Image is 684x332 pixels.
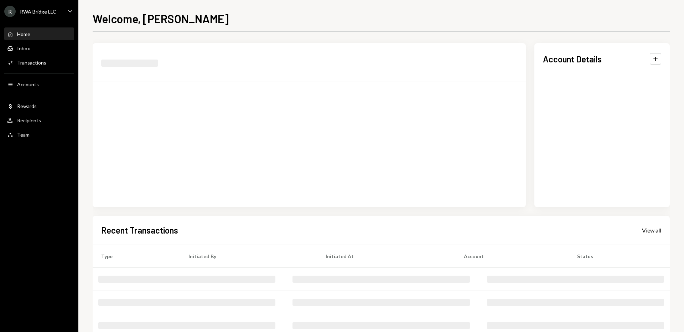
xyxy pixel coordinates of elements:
[4,128,74,141] a: Team
[4,114,74,127] a: Recipients
[17,117,41,123] div: Recipients
[317,245,455,267] th: Initiated At
[17,45,30,51] div: Inbox
[4,78,74,91] a: Accounts
[4,27,74,40] a: Home
[17,31,30,37] div: Home
[101,224,178,236] h2: Recent Transactions
[569,245,670,267] th: Status
[4,42,74,55] a: Inbox
[17,132,30,138] div: Team
[180,245,317,267] th: Initiated By
[455,245,569,267] th: Account
[17,103,37,109] div: Rewards
[543,53,602,65] h2: Account Details
[17,81,39,87] div: Accounts
[642,226,661,234] a: View all
[93,245,180,267] th: Type
[4,56,74,69] a: Transactions
[4,6,16,17] div: R
[4,99,74,112] a: Rewards
[93,11,229,26] h1: Welcome, [PERSON_NAME]
[642,227,661,234] div: View all
[17,60,46,66] div: Transactions
[20,9,56,15] div: RWA Bridge LLC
